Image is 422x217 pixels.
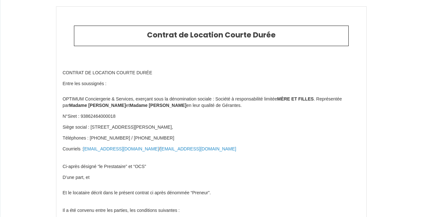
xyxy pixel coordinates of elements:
p: Siège social : [STREET_ADDRESS][PERSON_NAME], [63,124,360,131]
p: Courriels : / [63,146,360,152]
p: N°Siret : 93862464000018 [63,113,360,120]
p: Et le locataire décrit dans le présent contrat ci après dénommée “Preneur”. [63,190,360,196]
a: [EMAIL_ADDRESS][DOMAIN_NAME] [83,146,159,151]
h2: Contrat de Location Courte Durée [79,31,344,40]
strong: Madame [PERSON_NAME] [69,103,126,108]
p: D’une part, et [63,174,360,181]
strong: Madame [PERSON_NAME] [130,103,186,108]
a: [EMAIL_ADDRESS][DOMAIN_NAME] [160,146,236,151]
strong: MÈRE ET FILLES [277,96,313,101]
p: Téléphones : [PHONE_NUMBER] / [PHONE_NUMBER] [63,135,360,141]
p: OPTIMUM Conciergerie & Services, exerçant sous la dénomination sociale : Société à responsabilité... [63,96,360,109]
p: CONTRAT DE LOCATION COURTE DURÉE [63,70,360,76]
p: Ci-après désigné “le Prestataire” et “OCS” [63,164,360,170]
p: Il a été convenu entre les parties, les conditions suivantes : [63,207,360,214]
p: Entre les soussignés : [63,81,360,87]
